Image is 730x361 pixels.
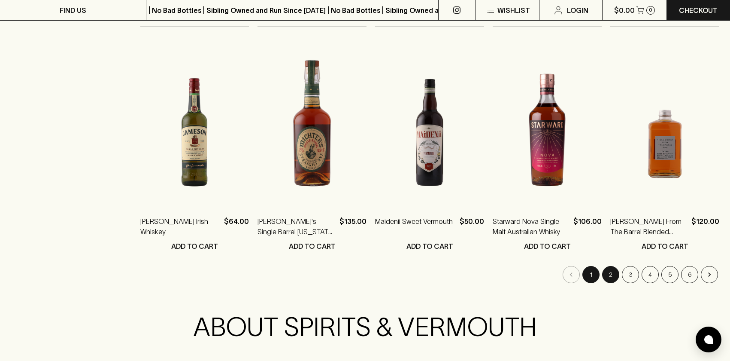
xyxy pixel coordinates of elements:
[567,5,588,15] p: Login
[493,53,602,203] img: Starward Nova Single Malt Australian Whisky
[602,266,619,283] button: Go to page 2
[497,5,530,15] p: Wishlist
[339,216,367,237] p: $135.00
[493,237,602,255] button: ADD TO CART
[649,8,652,12] p: 0
[610,53,719,203] img: Nikka Whisky From The Barrel Blended Japanese Whisky
[257,237,367,255] button: ADD TO CART
[661,266,679,283] button: Go to page 5
[109,312,621,343] h2: ABOUT SPIRITS & VERMOUTH
[140,237,249,255] button: ADD TO CART
[224,216,249,237] p: $64.00
[614,5,635,15] p: $0.00
[140,53,249,203] img: Jameson Irish Whiskey
[622,266,639,283] button: Go to page 3
[257,53,367,203] img: Michter's Single Barrel Kentucky Straight Rye Whiskey
[257,216,336,237] a: [PERSON_NAME]'s Single Barrel [US_STATE] Straight Rye Whiskey
[60,5,86,15] p: FIND US
[642,241,688,251] p: ADD TO CART
[289,241,336,251] p: ADD TO CART
[704,335,713,344] img: bubble-icon
[375,53,484,203] img: Maidenii Sweet Vermouth
[406,241,453,251] p: ADD TO CART
[524,241,571,251] p: ADD TO CART
[610,237,719,255] button: ADD TO CART
[610,216,688,237] a: [PERSON_NAME] From The Barrel Blended Japanese Whisky
[460,216,484,237] p: $50.00
[375,237,484,255] button: ADD TO CART
[679,5,718,15] p: Checkout
[140,266,719,283] nav: pagination navigation
[573,216,602,237] p: $106.00
[140,216,221,237] a: [PERSON_NAME] Irish Whiskey
[691,216,719,237] p: $120.00
[171,241,218,251] p: ADD TO CART
[681,266,698,283] button: Go to page 6
[582,266,600,283] button: page 1
[375,216,453,237] a: Maidenii Sweet Vermouth
[701,266,718,283] button: Go to next page
[493,216,570,237] a: Starward Nova Single Malt Australian Whisky
[642,266,659,283] button: Go to page 4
